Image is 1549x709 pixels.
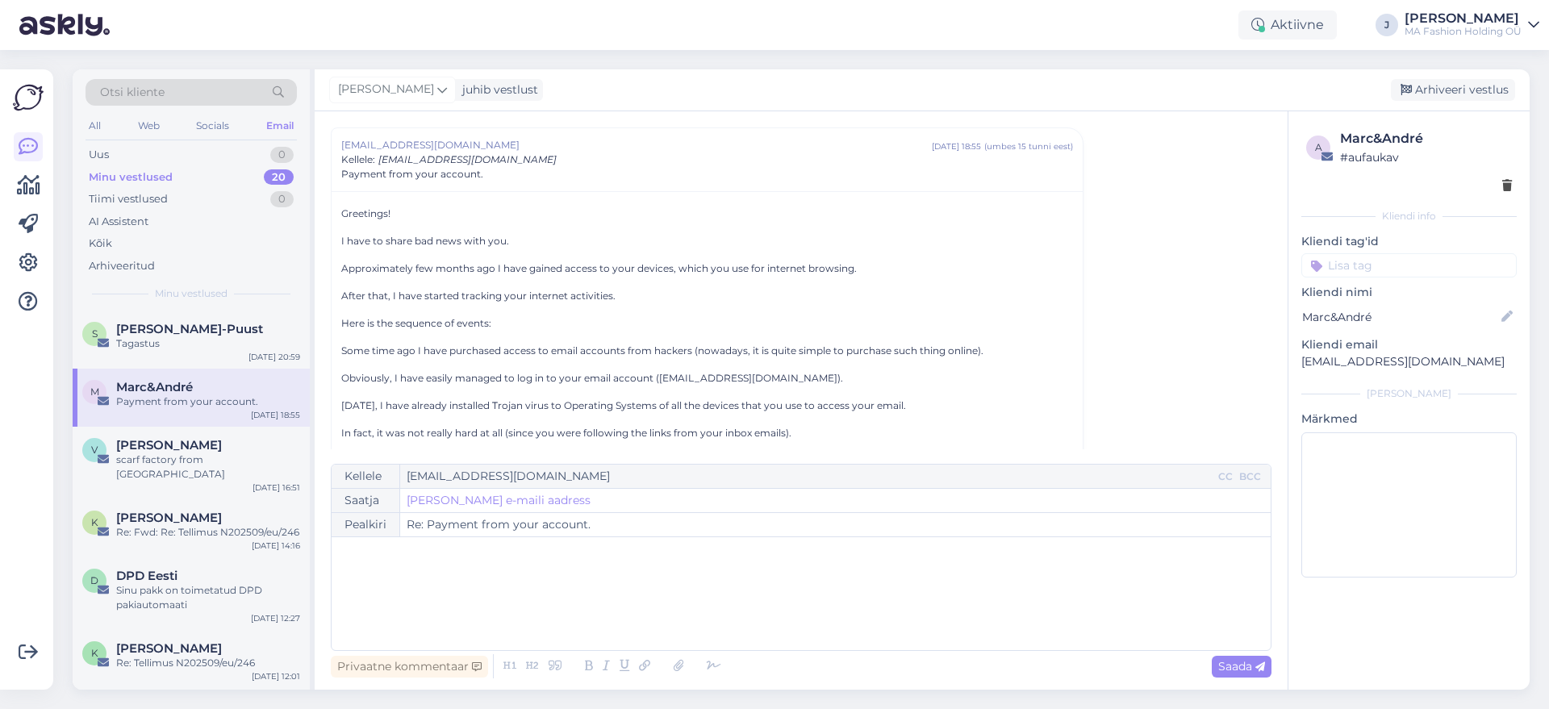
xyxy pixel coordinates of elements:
div: Arhiveeritud [89,258,155,274]
span: K [91,516,98,528]
span: vince chen [116,438,222,453]
div: 0 [270,147,294,163]
p: [EMAIL_ADDRESS][DOMAIN_NAME] [1301,353,1517,370]
div: MA Fashion Holding OÜ [1405,25,1522,38]
a: [PERSON_NAME] e-maili aadress [407,492,591,509]
p: Märkmed [1301,411,1517,427]
input: Recepient... [400,465,1215,488]
div: Kellele [332,465,400,488]
span: [PERSON_NAME] [338,81,434,98]
div: 0 [270,191,294,207]
p: After that, I have started tracking your internet activities. [341,289,1073,303]
p: Kliendi email [1301,336,1517,353]
span: S [92,327,98,340]
div: All [86,115,104,136]
p: Greetings! [341,206,1073,221]
div: Kõik [89,236,112,252]
span: M [90,386,99,398]
div: [PERSON_NAME] [1301,386,1517,401]
div: BCC [1236,469,1264,484]
span: v [91,444,98,456]
div: Marc&André [1340,129,1512,148]
div: Tiimi vestlused [89,191,168,207]
div: [DATE] 12:27 [251,612,300,624]
span: K [91,647,98,659]
div: Privaatne kommentaar [331,656,488,678]
p: Here is the sequence of events: [341,316,1073,331]
span: Marc&André [116,380,193,394]
input: Lisa nimi [1302,308,1498,326]
span: [EMAIL_ADDRESS][DOMAIN_NAME] [378,153,557,165]
div: Re: Tellimus N202509/eu/246 [116,656,300,670]
div: [DATE] 18:55 [932,140,981,152]
span: Saada [1218,659,1265,674]
span: Ketrin Molotov [116,641,222,656]
div: CC [1215,469,1236,484]
div: Socials [193,115,232,136]
p: [DATE], I have already installed Trojan virus to Operating Systems of all the devices that you us... [341,398,1073,413]
p: I have to share bad news with you. [341,234,1073,248]
div: [DATE] 16:51 [253,482,300,494]
div: Saatja [332,489,400,512]
a: [PERSON_NAME]MA Fashion Holding OÜ [1405,12,1539,38]
p: Obviously, I have easily managed to log in to your email account ([EMAIL_ADDRESS][DOMAIN_NAME]). [341,371,1073,386]
div: Aktiivne [1238,10,1337,40]
input: Write subject here... [400,513,1271,536]
p: Approximately few months ago I have gained access to your devices, which you use for internet bro... [341,261,1073,276]
p: Kliendi tag'id [1301,233,1517,250]
div: # aufaukav [1340,148,1512,166]
span: Kälina Sarv [116,511,222,525]
input: Lisa tag [1301,253,1517,277]
div: Arhiveeri vestlus [1391,79,1515,101]
span: [EMAIL_ADDRESS][DOMAIN_NAME] [341,138,932,152]
div: [DATE] 18:55 [251,409,300,421]
div: [PERSON_NAME] [1405,12,1522,25]
img: Askly Logo [13,82,44,113]
div: Payment from your account. [116,394,300,409]
div: 20 [264,169,294,186]
div: Re: Fwd: Re: Tellimus N202509/eu/246 [116,525,300,540]
div: Minu vestlused [89,169,173,186]
div: ( umbes 15 tunni eest ) [984,140,1073,152]
div: [DATE] 14:16 [252,540,300,552]
span: Minu vestlused [155,286,228,301]
span: Payment from your account. [341,167,483,181]
div: [DATE] 12:01 [252,670,300,682]
span: Otsi kliente [100,84,165,101]
div: Email [263,115,297,136]
span: Stina Mander-Puust [116,322,263,336]
p: Some time ago I have purchased access to email accounts from hackers (nowadays, it is quite simpl... [341,344,1073,358]
div: juhib vestlust [456,81,538,98]
div: Uus [89,147,109,163]
span: D [90,574,98,586]
span: DPD Eesti [116,569,177,583]
div: Web [135,115,163,136]
div: scarf factory from [GEOGRAPHIC_DATA] [116,453,300,482]
span: Kellele : [341,153,375,165]
div: AI Assistent [89,214,148,230]
div: Kliendi info [1301,209,1517,223]
div: [DATE] 20:59 [248,351,300,363]
p: Kliendi nimi [1301,284,1517,301]
span: a [1315,141,1322,153]
div: Pealkiri [332,513,400,536]
p: In fact, it was not really hard at all (since you were following the links from your inbox emails). [341,426,1073,440]
div: J [1376,14,1398,36]
div: Tagastus [116,336,300,351]
div: Sinu pakk on toimetatud DPD pakiautomaati [116,583,300,612]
